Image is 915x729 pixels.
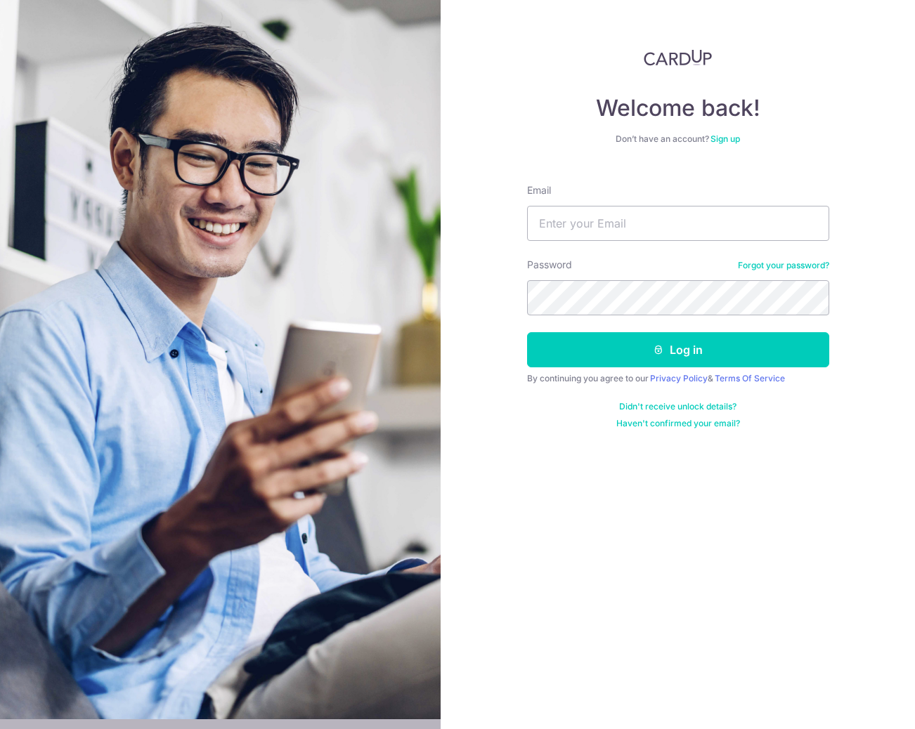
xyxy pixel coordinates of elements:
[527,183,551,197] label: Email
[650,373,708,383] a: Privacy Policy
[527,206,829,241] input: Enter your Email
[715,373,785,383] a: Terms Of Service
[527,258,572,272] label: Password
[644,49,713,66] img: CardUp Logo
[710,133,740,144] a: Sign up
[527,133,829,145] div: Don’t have an account?
[619,401,736,412] a: Didn't receive unlock details?
[738,260,829,271] a: Forgot your password?
[527,373,829,384] div: By continuing you agree to our &
[527,94,829,122] h4: Welcome back!
[527,332,829,367] button: Log in
[616,418,740,429] a: Haven't confirmed your email?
